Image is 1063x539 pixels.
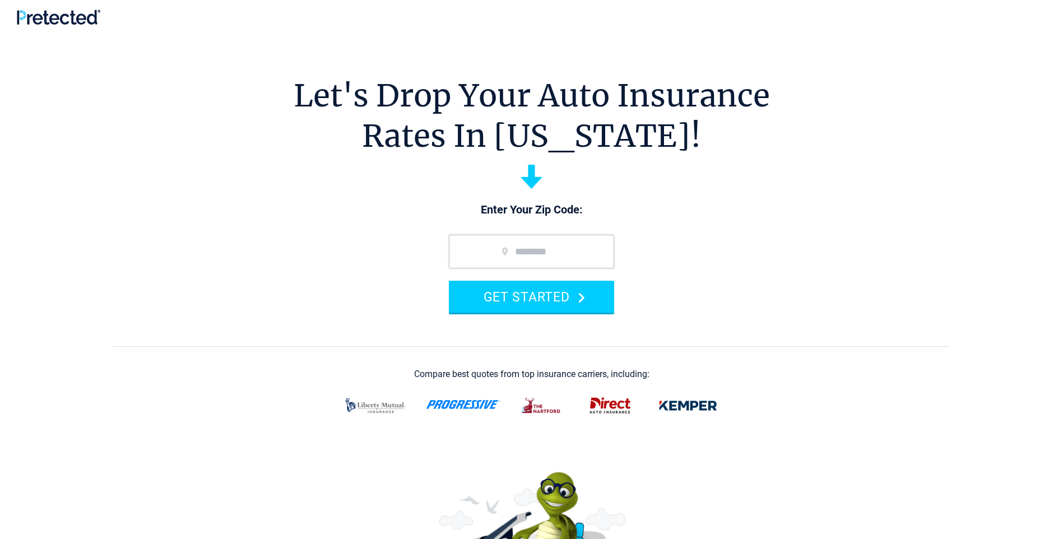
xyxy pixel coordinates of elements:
p: Enter Your Zip Code: [438,202,625,218]
img: Pretected Logo [17,10,100,25]
img: direct [583,391,638,420]
img: progressive [426,400,501,409]
div: Compare best quotes from top insurance carriers, including: [414,369,649,379]
img: thehartford [514,391,569,420]
h1: Let's Drop Your Auto Insurance Rates In [US_STATE]! [294,76,770,156]
img: liberty [338,391,412,420]
img: kemper [651,391,725,420]
input: zip code [449,235,614,268]
button: GET STARTED [449,281,614,313]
